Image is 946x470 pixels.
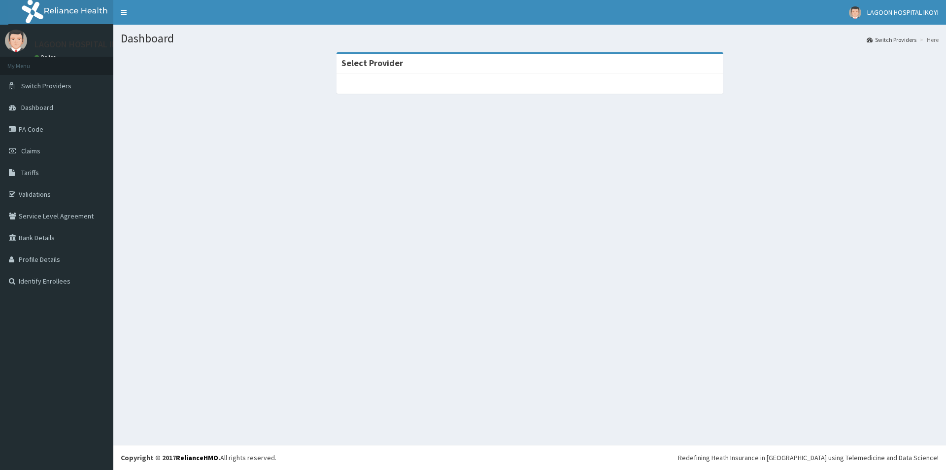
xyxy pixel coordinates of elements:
[341,57,403,69] strong: Select Provider
[21,168,39,177] span: Tariffs
[678,453,939,463] div: Redefining Heath Insurance in [GEOGRAPHIC_DATA] using Telemedicine and Data Science!
[849,6,861,19] img: User Image
[121,32,939,45] h1: Dashboard
[176,453,218,462] a: RelianceHMO
[867,8,939,17] span: LAGOON HOSPITAL IKOYI
[113,445,946,470] footer: All rights reserved.
[5,30,27,52] img: User Image
[21,146,40,155] span: Claims
[21,81,71,90] span: Switch Providers
[121,453,220,462] strong: Copyright © 2017 .
[867,36,916,44] a: Switch Providers
[34,54,58,61] a: Online
[917,36,939,44] li: Here
[34,40,130,49] p: LAGOON HOSPITAL IKOYI
[21,103,53,112] span: Dashboard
